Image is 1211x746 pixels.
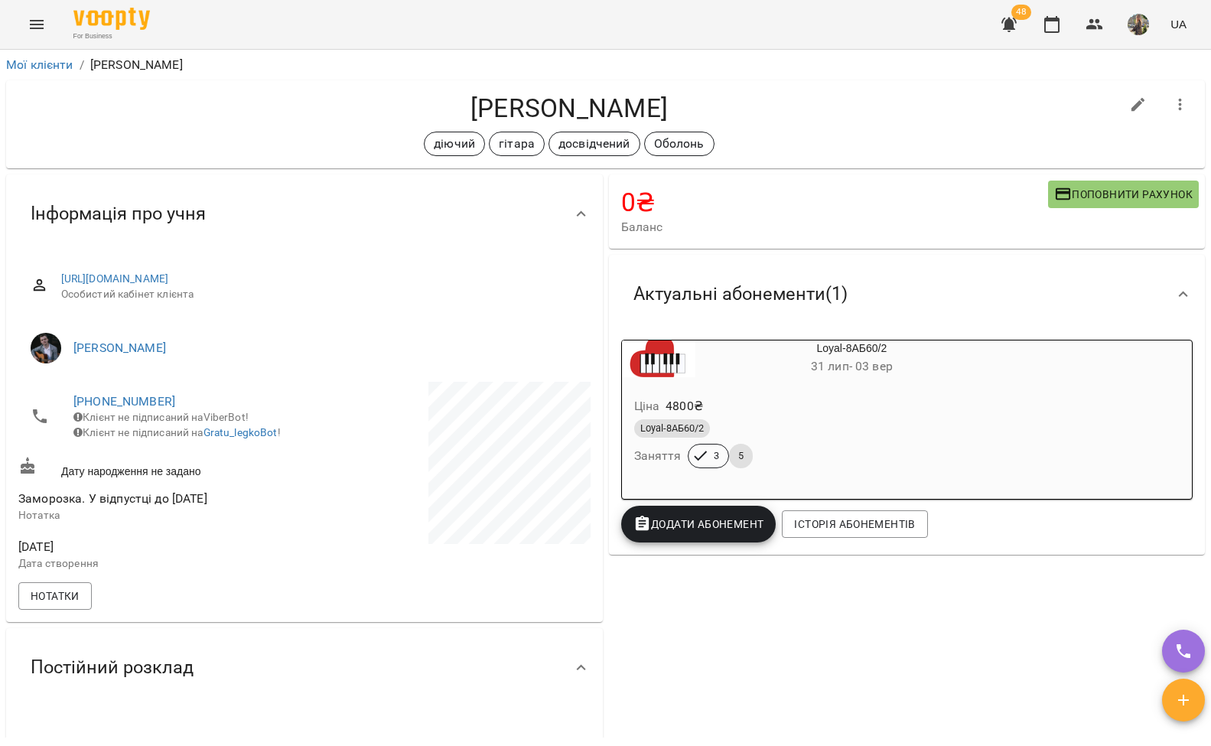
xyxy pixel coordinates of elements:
[558,135,630,153] p: досвідчений
[424,132,485,156] div: діючий
[811,359,893,373] span: 31 лип - 03 вер
[782,510,927,538] button: Історія абонементів
[633,282,848,306] span: Актуальні абонементи ( 1 )
[203,426,278,438] a: Gratu_legkoBot
[705,449,728,463] span: 3
[489,132,545,156] div: гітара
[1054,185,1193,204] span: Поповнити рахунок
[1164,10,1193,38] button: UA
[622,340,695,377] div: Loyal-8АБ60/2
[729,449,753,463] span: 5
[18,491,207,506] span: Заморозка. У відпустці до [DATE]
[634,422,710,435] span: Loyal-8АБ60/2
[621,506,776,542] button: Додати Абонемент
[666,397,703,415] p: 4800 ₴
[18,582,92,610] button: Нотатки
[1170,16,1187,32] span: UA
[73,411,249,423] span: Клієнт не підписаний на ViberBot!
[654,135,705,153] p: Оболонь
[73,340,166,355] a: [PERSON_NAME]
[794,515,915,533] span: Історія абонементів
[73,31,150,41] span: For Business
[633,515,764,533] span: Додати Абонемент
[621,187,1048,218] h4: 0 ₴
[80,56,84,74] li: /
[634,396,660,417] h6: Ціна
[6,57,73,72] a: Мої клієнти
[6,56,1205,74] nav: breadcrumb
[695,340,1009,377] div: Loyal-8АБ60/2
[1011,5,1031,20] span: 48
[61,272,169,285] a: [URL][DOMAIN_NAME]
[73,394,175,409] a: [PHONE_NUMBER]
[634,445,682,467] h6: Заняття
[434,135,475,153] p: діючий
[622,340,1009,487] button: Loyal-8АБ60/231 лип- 03 верЦіна4800₴Loyal-8АБ60/2Заняття35
[549,132,640,156] div: досвідчений
[31,587,80,605] span: Нотатки
[90,56,183,74] p: [PERSON_NAME]
[18,93,1120,124] h4: [PERSON_NAME]
[1128,14,1149,35] img: d95d3a1f5a58f9939815add2f0358ac8.jpg
[6,174,603,253] div: Інформація про учня
[73,426,281,438] span: Клієнт не підписаний на !
[15,454,304,482] div: Дату народження не задано
[31,202,206,226] span: Інформація про учня
[609,255,1206,334] div: Актуальні абонементи(1)
[499,135,535,153] p: гітара
[61,287,578,302] span: Особистий кабінет клієнта
[18,556,301,572] p: Дата створення
[18,508,301,523] p: Нотатка
[644,132,715,156] div: Оболонь
[31,333,61,363] img: Олексій КОЧЕТОВ
[621,218,1048,236] span: Баланс
[1048,181,1199,208] button: Поповнити рахунок
[73,8,150,30] img: Voopty Logo
[18,6,55,43] button: Menu
[6,628,603,707] div: Постійний розклад
[31,656,194,679] span: Постійний розклад
[18,538,301,556] span: [DATE]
